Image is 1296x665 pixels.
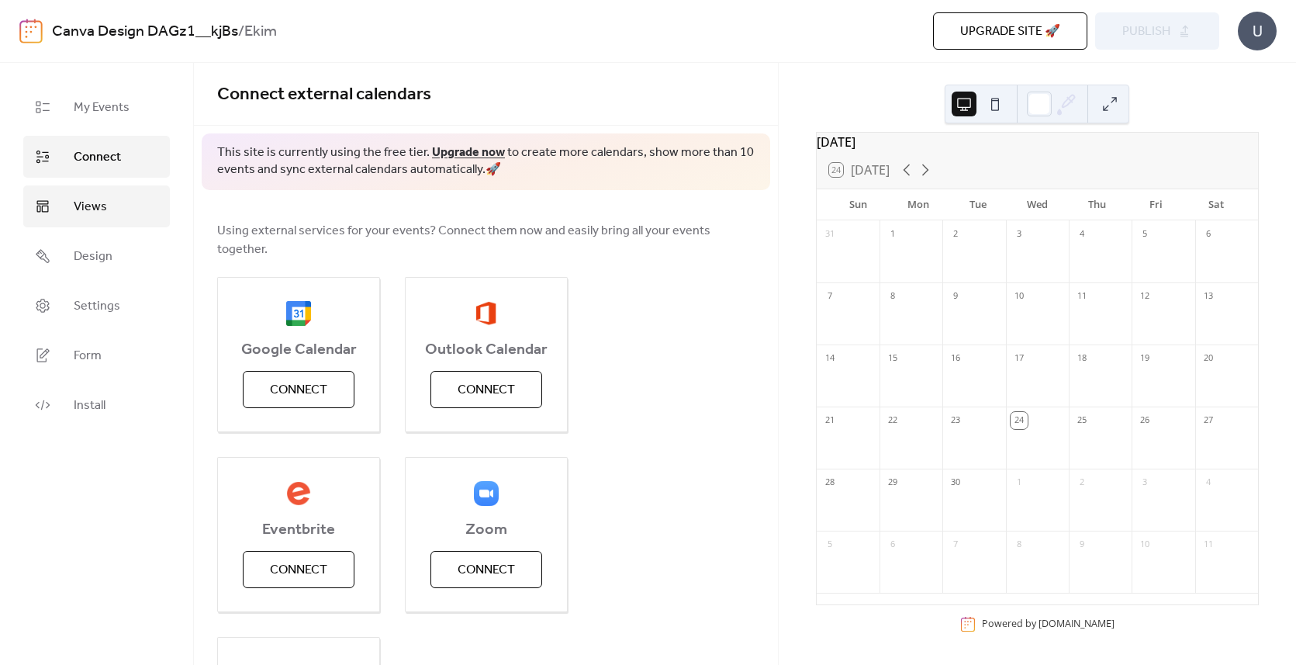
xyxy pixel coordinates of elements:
[270,561,327,580] span: Connect
[1073,226,1090,243] div: 4
[1073,288,1090,305] div: 11
[74,397,105,415] span: Install
[1200,536,1217,553] div: 11
[1073,474,1090,491] div: 2
[884,226,901,243] div: 1
[270,381,327,400] span: Connect
[1073,412,1090,429] div: 25
[817,133,1258,151] div: [DATE]
[74,99,130,117] span: My Events
[74,248,112,266] span: Design
[406,341,567,359] span: Outlook Calendar
[933,12,1087,50] button: Upgrade site 🚀
[19,19,43,43] img: logo
[244,17,277,47] b: Ekim
[829,189,889,220] div: Sun
[23,384,170,426] a: Install
[947,536,964,553] div: 7
[458,561,515,580] span: Connect
[1007,189,1067,220] div: Wed
[1136,350,1153,367] div: 19
[947,412,964,429] div: 23
[1136,288,1153,305] div: 12
[1067,189,1127,220] div: Thu
[1136,536,1153,553] div: 10
[1011,350,1028,367] div: 17
[475,301,496,326] img: outlook
[947,288,964,305] div: 9
[243,371,354,408] button: Connect
[1238,12,1277,50] div: U
[1011,412,1028,429] div: 24
[821,350,838,367] div: 14
[430,371,542,408] button: Connect
[1011,288,1028,305] div: 10
[884,350,901,367] div: 15
[884,474,901,491] div: 29
[217,222,755,259] span: Using external services for your events? Connect them now and easily bring all your events together.
[821,474,838,491] div: 28
[884,536,901,553] div: 6
[1200,412,1217,429] div: 27
[1011,474,1028,491] div: 1
[1186,189,1246,220] div: Sat
[947,474,964,491] div: 30
[1011,226,1028,243] div: 3
[23,185,170,227] a: Views
[821,288,838,305] div: 7
[23,235,170,277] a: Design
[474,481,499,506] img: zoom
[23,136,170,178] a: Connect
[1200,350,1217,367] div: 20
[430,551,542,588] button: Connect
[217,78,431,112] span: Connect external calendars
[1200,226,1217,243] div: 6
[23,334,170,376] a: Form
[821,412,838,429] div: 21
[238,17,244,47] b: /
[948,189,1007,220] div: Tue
[74,148,121,167] span: Connect
[821,226,838,243] div: 31
[218,341,379,359] span: Google Calendar
[1039,617,1115,630] a: [DOMAIN_NAME]
[1136,226,1153,243] div: 5
[884,412,901,429] div: 22
[23,86,170,128] a: My Events
[884,288,901,305] div: 8
[947,350,964,367] div: 16
[286,301,311,326] img: google
[960,23,1060,41] span: Upgrade site 🚀
[982,617,1115,630] div: Powered by
[1073,350,1090,367] div: 18
[1200,288,1217,305] div: 13
[406,521,567,539] span: Zoom
[74,297,120,316] span: Settings
[1136,474,1153,491] div: 3
[1011,536,1028,553] div: 8
[1126,189,1186,220] div: Fri
[432,140,505,165] a: Upgrade now
[947,226,964,243] div: 2
[1200,474,1217,491] div: 4
[74,347,102,365] span: Form
[1136,412,1153,429] div: 26
[23,285,170,327] a: Settings
[458,381,515,400] span: Connect
[821,536,838,553] div: 5
[74,198,107,216] span: Views
[217,144,755,179] span: This site is currently using the free tier. to create more calendars, show more than 10 events an...
[243,551,354,588] button: Connect
[218,521,379,539] span: Eventbrite
[1073,536,1090,553] div: 9
[888,189,948,220] div: Mon
[286,481,311,506] img: eventbrite
[52,17,238,47] a: Canva Design DAGz1__kjBs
